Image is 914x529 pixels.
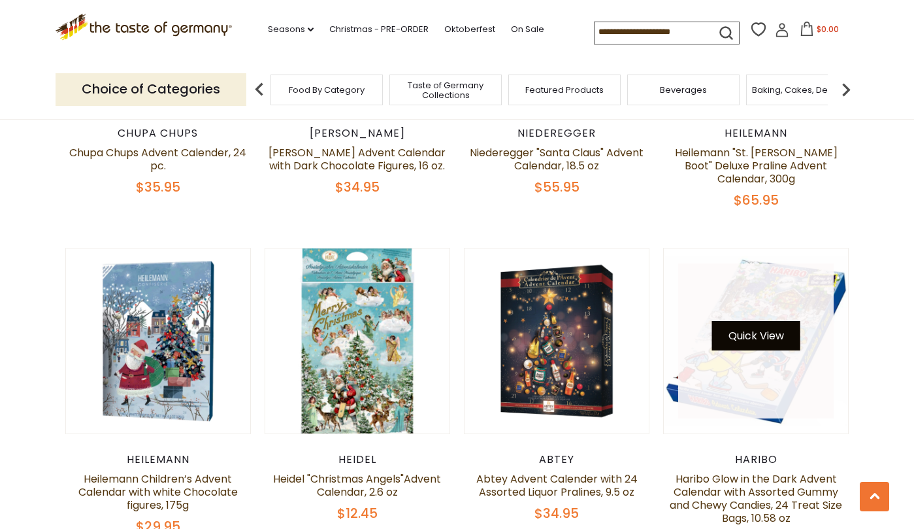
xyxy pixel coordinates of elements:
a: [PERSON_NAME] Advent Calendar with Dark Chocolate Figures, 16 oz. [269,145,446,173]
span: $34.95 [534,504,579,522]
a: Christmas - PRE-ORDER [329,22,429,37]
a: Haribo Glow in the Dark Advent Calendar with Assorted Gummy and Chewy Candies, 24 Treat Size Bags... [670,471,842,526]
a: Abtey Advent Calender with 24 Assorted Liquor Pralines, 9.5 oz [476,471,638,500]
a: Heilemann "St. [PERSON_NAME] Boot" Deluxe Praline Advent Calendar, 300g [675,145,838,186]
span: $35.95 [136,178,180,196]
img: Haribo Glow in the Dark Advent Calendar with Assorted Gummy and Chewy Candies, 24 Treat Size Bags... [664,248,849,434]
div: Niederegger [464,127,650,140]
a: Heilemann Children’s Advent Calendar with white Chocolate figures, 175g [78,471,238,513]
span: $0.00 [817,24,839,35]
a: Baking, Cakes, Desserts [752,85,853,95]
a: Niederegger "Santa Claus" Advent Calendar, 18.5 oz [470,145,644,173]
a: Taste of Germany Collections [393,80,498,100]
div: [PERSON_NAME] [265,127,451,140]
a: Beverages [660,85,707,95]
div: Heilemann [65,453,252,466]
a: Oktoberfest [444,22,495,37]
a: Food By Category [289,85,365,95]
a: Seasons [268,22,314,37]
button: $0.00 [792,22,847,41]
div: Haribo [663,453,849,466]
div: Heidel [265,453,451,466]
div: Abtey [464,453,650,466]
a: Heidel "Christmas Angels"Advent Calendar, 2.6 oz [273,471,441,500]
img: next arrow [833,77,859,103]
a: Featured Products [525,85,604,95]
img: Heidel "Christmas Angels"Advent Calendar, 2.6 oz [265,248,450,434]
span: $55.95 [534,178,579,196]
img: Abtey Advent Calender with 24 Assorted Liquor Pralines, 9.5 oz [465,248,649,434]
div: Chupa Chups [65,127,252,140]
p: Choice of Categories [56,73,246,105]
img: Heilemann Children’s Advent Calendar with white Chocolate figures, 175g [66,248,251,434]
div: Heilemann [663,127,849,140]
span: $65.95 [734,191,779,209]
a: On Sale [511,22,544,37]
a: Chupa Chups Advent Calender, 24 pc. [69,145,246,173]
img: previous arrow [246,77,272,103]
button: Quick View [712,321,800,350]
span: $34.95 [335,178,380,196]
span: $12.45 [337,504,378,522]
